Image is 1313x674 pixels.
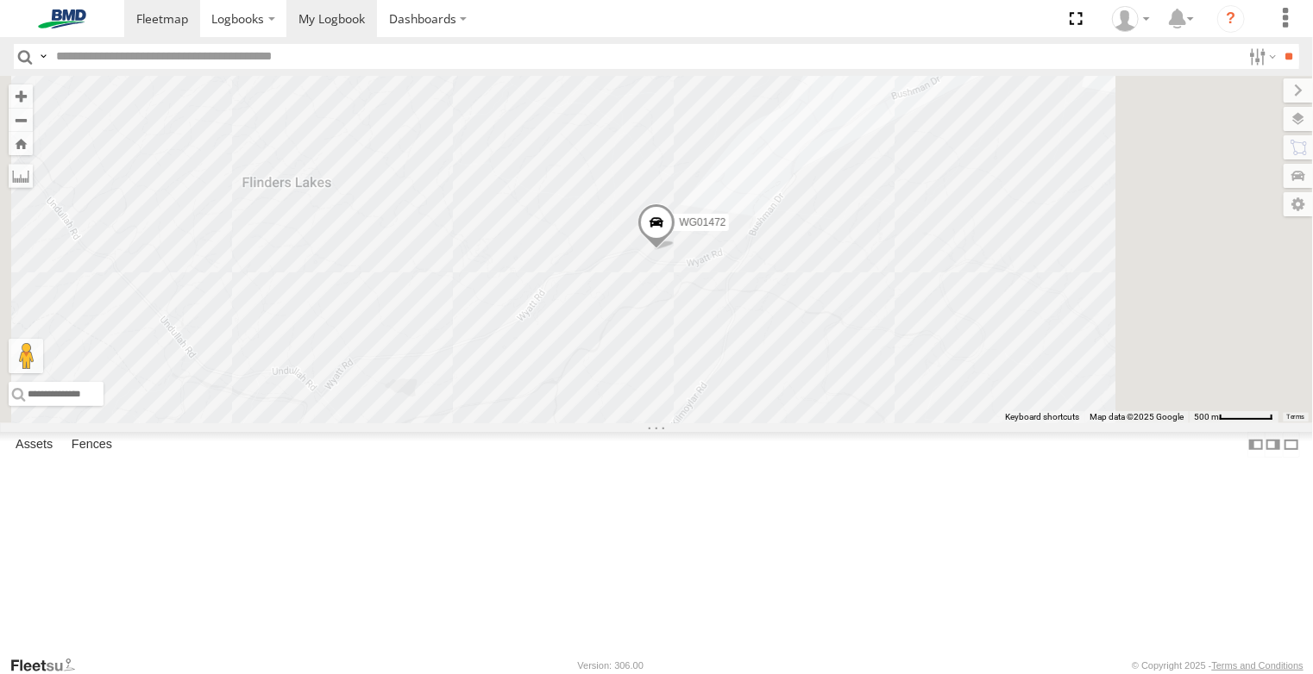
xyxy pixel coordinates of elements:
a: Visit our Website [9,657,89,674]
a: Terms and Conditions [1212,660,1304,671]
i: ? [1217,5,1245,33]
div: © Copyright 2025 - [1132,660,1304,671]
button: Drag Pegman onto the map to open Street View [9,339,43,373]
button: Zoom Home [9,132,33,155]
label: Dock Summary Table to the Left [1247,432,1265,457]
label: Dock Summary Table to the Right [1265,432,1282,457]
button: Map scale: 500 m per 59 pixels [1189,411,1278,423]
div: Andrew Brown [1106,6,1156,32]
button: Keyboard shortcuts [1005,411,1079,423]
label: Fences [63,433,121,457]
span: WG01472 [679,215,726,228]
label: Assets [7,433,61,457]
label: Search Filter Options [1242,44,1279,69]
label: Search Query [36,44,50,69]
label: Hide Summary Table [1283,432,1300,457]
span: 500 m [1194,412,1219,421]
button: Zoom out [9,108,33,132]
span: Map data ©2025 Google [1090,412,1184,421]
div: Version: 306.00 [578,660,644,671]
label: Map Settings [1284,192,1313,216]
img: bmd-logo.svg [17,9,107,28]
a: Terms (opens in new tab) [1287,414,1305,421]
button: Zoom in [9,84,33,108]
label: Measure [9,164,33,188]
